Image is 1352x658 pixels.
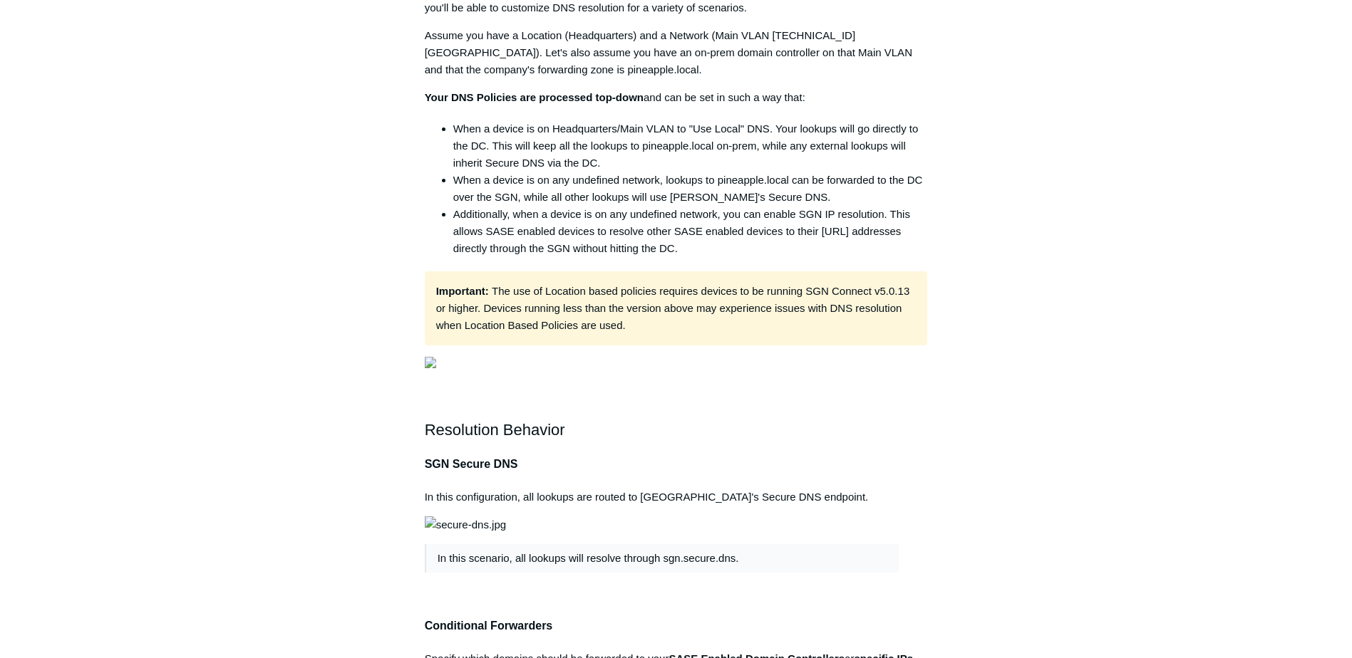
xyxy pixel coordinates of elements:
[453,172,928,206] li: When a device is on any undefined network, lookups to pineapple.local can be forwarded to the DC ...
[425,91,644,103] strong: Your DNS Policies are processed top-down
[425,620,553,632] strong: Conditional Forwarders
[436,285,489,297] span: Important:
[425,27,928,78] p: Assume you have a Location (Headquarters) and a Network (Main VLAN [TECHNICAL_ID][GEOGRAPHIC_DATA...
[425,489,928,506] p: In this configuration, all lookups are routed to [GEOGRAPHIC_DATA]'s Secure DNS endpoint.
[453,120,928,172] li: When a device is on Headquarters/Main VLAN to "Use Local" DNS. Your lookups will go directly to t...
[425,458,518,470] strong: SGN Secure DNS
[425,544,899,573] blockquote: In this scenario, all lookups will resolve through sgn.secure.dns.
[425,516,506,533] img: secure-dns.jpg
[425,271,928,345] div: The use of Location based policies requires devices to be running SGN Connect v5.0.13 or higher. ...
[425,357,436,368] img: 29438514936979
[453,206,928,257] li: Additionally, when a device is on any undefined network, you can enable SGN IP resolution. This a...
[425,89,928,106] p: and can be set in such a way that:
[425,417,928,442] h2: Resolution Behavior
